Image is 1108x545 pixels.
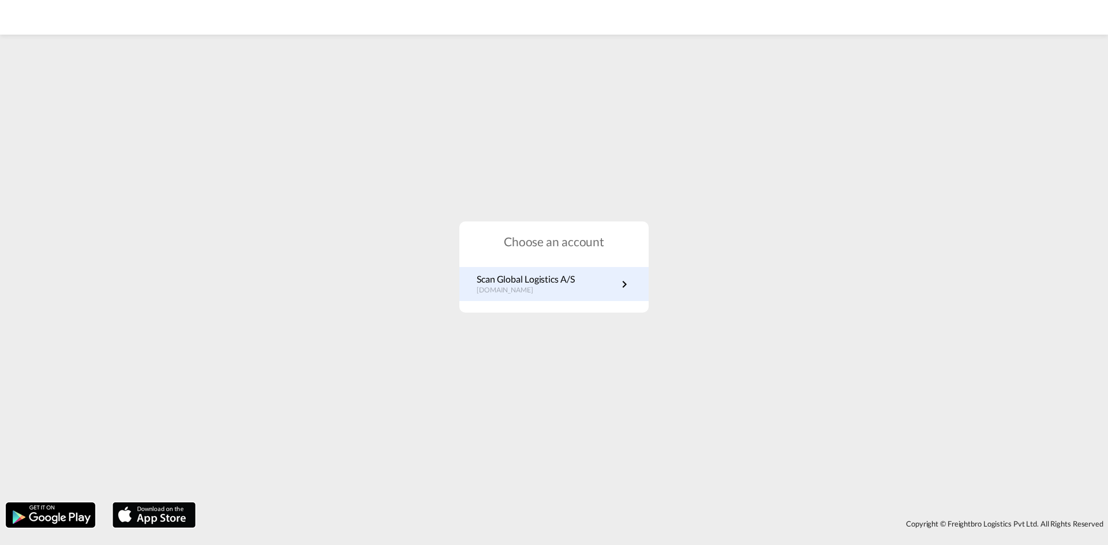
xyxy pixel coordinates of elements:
[477,285,575,295] p: [DOMAIN_NAME]
[5,501,96,529] img: google.png
[111,501,197,529] img: apple.png
[477,273,631,295] a: Scan Global Logistics A/S[DOMAIN_NAME]
[201,514,1108,533] div: Copyright © Freightbro Logistics Pvt Ltd. All Rights Reserved
[477,273,575,285] p: Scan Global Logistics A/S
[617,277,631,291] md-icon: icon-chevron-right
[459,233,649,250] h1: Choose an account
